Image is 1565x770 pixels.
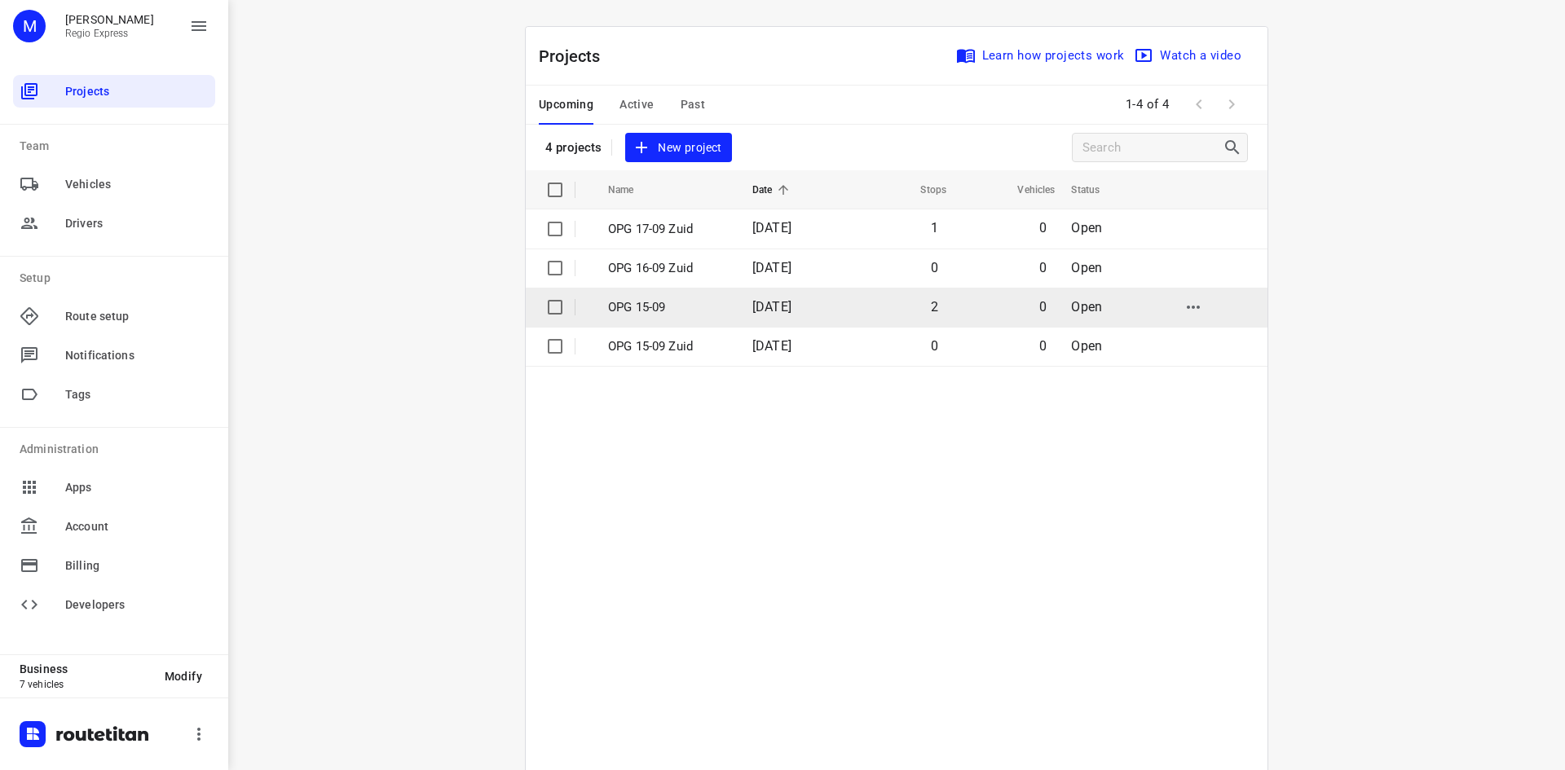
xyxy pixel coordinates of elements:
p: 7 vehicles [20,679,152,690]
span: [DATE] [752,260,791,275]
span: 0 [1039,299,1047,315]
span: Open [1071,220,1102,235]
p: OPG 15-09 [608,298,728,317]
p: OPG 17-09 Zuid [608,220,728,239]
span: Notifications [65,347,209,364]
span: [DATE] [752,299,791,315]
span: Status [1071,180,1121,200]
span: Vehicles [996,180,1055,200]
span: New project [635,138,721,158]
span: 1 [931,220,938,235]
p: Projects [539,44,614,68]
p: Administration [20,441,215,458]
span: Route setup [65,308,209,325]
span: Tags [65,386,209,403]
div: Notifications [13,339,215,372]
div: Apps [13,471,215,504]
span: 0 [931,338,938,354]
span: [DATE] [752,220,791,235]
p: Regio Express [65,28,154,39]
span: Apps [65,479,209,496]
span: Next Page [1215,88,1248,121]
span: 0 [1039,260,1047,275]
div: Route setup [13,300,215,332]
span: Date [752,180,794,200]
span: [DATE] [752,338,791,354]
span: 0 [1039,220,1047,235]
p: 4 projects [545,140,602,155]
span: Drivers [65,215,209,232]
p: OPG 15-09 Zuid [608,337,728,356]
input: Search projects [1082,135,1223,161]
div: Account [13,510,215,543]
span: 0 [1039,338,1047,354]
span: 1-4 of 4 [1119,87,1176,122]
p: Max Bisseling [65,13,154,26]
span: Vehicles [65,176,209,193]
span: Active [619,95,654,115]
button: Modify [152,662,215,691]
span: Open [1071,260,1102,275]
span: Stops [899,180,946,200]
div: M [13,10,46,42]
div: Vehicles [13,168,215,200]
span: Billing [65,557,209,574]
span: Name [608,180,655,200]
span: Projects [65,83,209,100]
span: Modify [165,670,202,683]
div: Tags [13,378,215,411]
p: Team [20,138,215,155]
div: Billing [13,549,215,582]
p: Business [20,662,152,675]
p: Setup [20,270,215,287]
p: OPG 16-09 Zuid [608,259,728,278]
span: Past [681,95,706,115]
span: Previous Page [1183,88,1215,121]
span: Developers [65,596,209,614]
span: Upcoming [539,95,593,115]
span: Open [1071,299,1102,315]
span: Open [1071,338,1102,354]
div: Developers [13,588,215,621]
span: 2 [931,299,938,315]
span: 0 [931,260,938,275]
div: Projects [13,75,215,108]
div: Drivers [13,207,215,240]
button: New project [625,133,731,163]
div: Search [1223,138,1247,157]
span: Account [65,518,209,535]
